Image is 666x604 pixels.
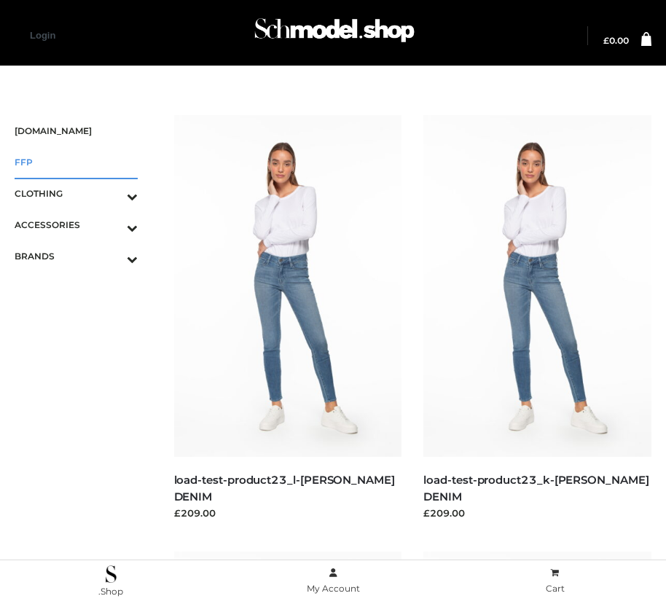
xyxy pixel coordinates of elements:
a: Login [30,30,55,41]
span: Cart [546,583,565,594]
span: FFP [15,154,138,170]
img: Schmodel Admin 964 [251,8,418,60]
button: Toggle Submenu [87,178,138,209]
span: My Account [307,583,360,594]
a: Cart [444,565,666,597]
button: Toggle Submenu [87,209,138,240]
a: [DOMAIN_NAME] [15,115,138,146]
span: CLOTHING [15,185,138,202]
div: £209.00 [174,506,402,520]
a: My Account [222,565,444,597]
a: FFP [15,146,138,178]
span: [DOMAIN_NAME] [15,122,138,139]
button: Toggle Submenu [87,240,138,272]
a: Schmodel Admin 964 [248,12,418,60]
img: .Shop [106,565,117,583]
span: ACCESSORIES [15,216,138,233]
a: ACCESSORIESToggle Submenu [15,209,138,240]
span: £ [603,35,609,46]
span: BRANDS [15,248,138,264]
a: load-test-product23_l-[PERSON_NAME] DENIM [174,473,395,503]
bdi: 0.00 [603,35,629,46]
a: BRANDSToggle Submenu [15,240,138,272]
div: £209.00 [423,506,651,520]
a: CLOTHINGToggle Submenu [15,178,138,209]
span: .Shop [98,586,123,597]
a: load-test-product23_k-[PERSON_NAME] DENIM [423,473,649,503]
a: £0.00 [603,36,629,45]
